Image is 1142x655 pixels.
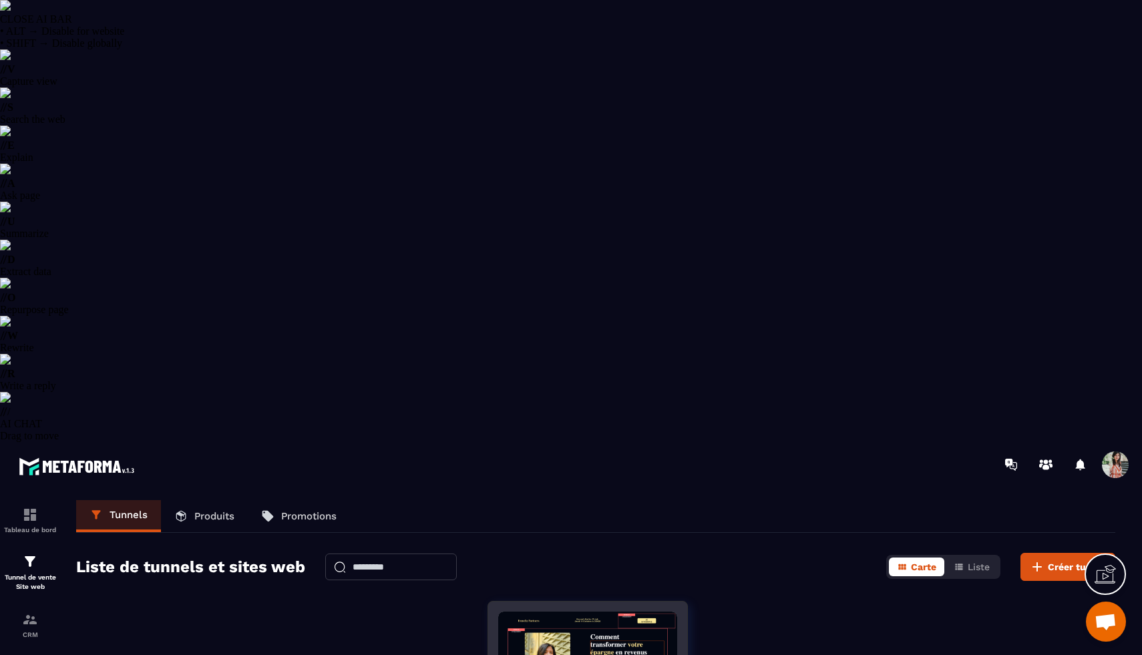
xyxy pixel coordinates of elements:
[3,497,57,543] a: formationformationTableau de bord
[161,500,248,532] a: Produits
[1020,553,1115,581] button: Créer tunnel
[3,631,57,638] p: CRM
[3,526,57,533] p: Tableau de bord
[76,500,161,532] a: Tunnels
[194,510,234,522] p: Produits
[3,573,57,592] p: Tunnel de vente Site web
[22,612,38,628] img: formation
[76,554,305,580] h2: Liste de tunnels et sites web
[3,543,57,602] a: formationformationTunnel de vente Site web
[110,509,148,521] p: Tunnels
[1048,560,1107,574] span: Créer tunnel
[248,500,350,532] a: Promotions
[1086,602,1126,642] div: Ouvrir le chat
[22,507,38,523] img: formation
[19,454,139,479] img: logo
[281,510,337,522] p: Promotions
[889,558,944,576] button: Carte
[946,558,998,576] button: Liste
[3,602,57,648] a: formationformationCRM
[22,554,38,570] img: formation
[911,562,936,572] span: Carte
[968,562,990,572] span: Liste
